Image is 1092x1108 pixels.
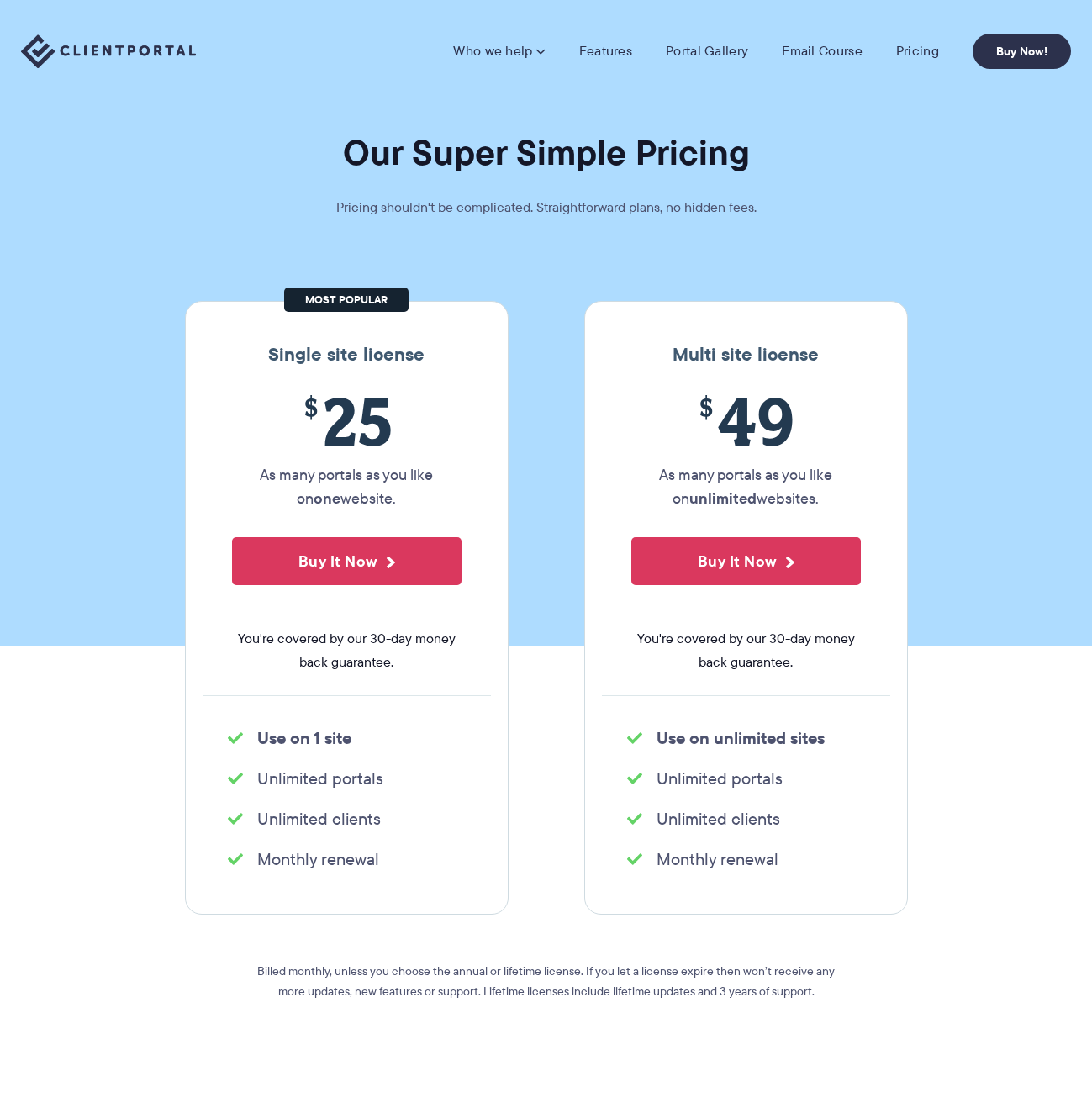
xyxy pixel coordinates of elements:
[232,383,462,459] span: 25
[232,537,462,585] button: Buy It Now
[973,34,1071,69] a: Buy Now!
[602,344,890,366] h3: Multi site license
[631,537,861,585] button: Buy It Now
[257,725,351,751] strong: Use on 1 site
[782,43,863,60] a: Email Course
[627,767,865,790] li: Unlimited portals
[627,807,865,831] li: Unlimited clients
[244,961,849,1001] p: Billed monthly, unless you choose the annual or lifetime license. If you let a license expire the...
[631,627,861,674] span: You're covered by our 30-day money back guarantee.
[453,43,545,60] a: Who we help
[689,487,757,509] strong: unlimited
[631,463,861,510] p: As many portals as you like on websites.
[657,725,825,751] strong: Use on unlimited sites
[228,767,466,790] li: Unlimited portals
[627,847,865,871] li: Monthly renewal
[228,807,466,831] li: Unlimited clients
[232,463,462,510] p: As many portals as you like on website.
[232,627,462,674] span: You're covered by our 30-day money back guarantee.
[228,847,466,871] li: Monthly renewal
[896,43,939,60] a: Pricing
[631,383,861,459] span: 49
[666,43,748,60] a: Portal Gallery
[579,43,632,60] a: Features
[314,487,340,509] strong: one
[203,344,491,366] h3: Single site license
[294,196,799,219] p: Pricing shouldn't be complicated. Straightforward plans, no hidden fees.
